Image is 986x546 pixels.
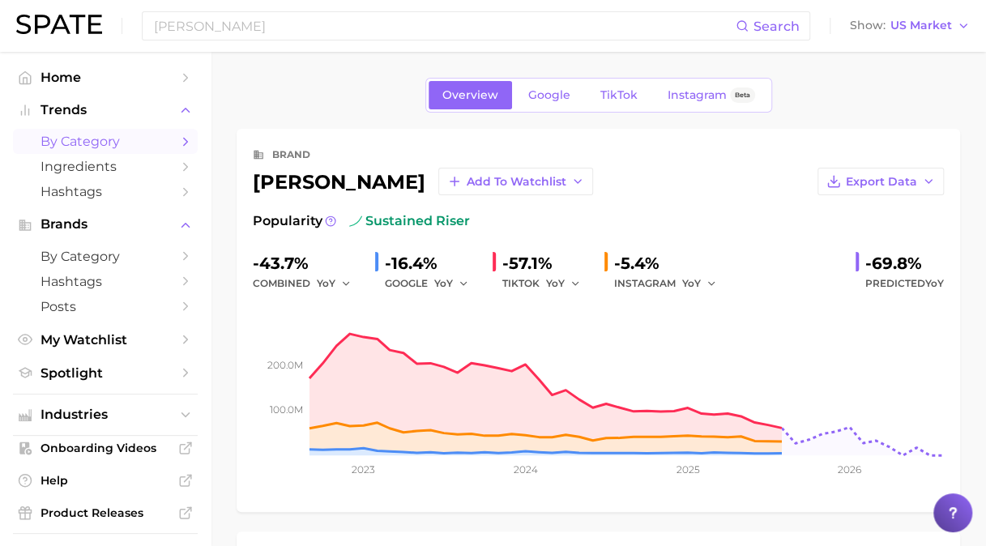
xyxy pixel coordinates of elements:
span: YoY [546,276,565,290]
div: -69.8% [865,250,944,276]
div: -43.7% [253,250,362,276]
button: Industries [13,403,198,427]
span: Product Releases [41,505,170,520]
span: YoY [925,277,944,289]
span: TikTok [600,88,638,102]
div: brand [272,145,310,164]
span: Instagram [668,88,727,102]
span: by Category [41,249,170,264]
img: SPATE [16,15,102,34]
div: combined [253,274,362,293]
tspan: 2026 [838,463,861,476]
span: YoY [682,276,701,290]
span: Google [528,88,570,102]
span: Trends [41,103,170,117]
a: by Category [13,129,198,154]
span: Help [41,473,170,488]
button: YoY [546,274,581,293]
button: ShowUS Market [846,15,974,36]
span: My Watchlist [41,332,170,348]
div: -57.1% [502,250,591,276]
span: Posts [41,299,170,314]
div: -16.4% [385,250,480,276]
a: My Watchlist [13,327,198,352]
span: Hashtags [41,274,170,289]
input: Search here for a brand, industry, or ingredient [152,12,736,40]
span: Beta [735,88,750,102]
a: Overview [429,81,512,109]
a: Product Releases [13,501,198,525]
div: GOOGLE [385,274,480,293]
span: US Market [890,21,952,30]
button: Add to Watchlist [438,168,593,195]
span: YoY [317,276,335,290]
span: by Category [41,134,170,149]
a: Hashtags [13,269,198,294]
span: Onboarding Videos [41,441,170,455]
a: by Category [13,244,198,269]
a: Hashtags [13,179,198,204]
button: Trends [13,98,198,122]
span: Search [753,19,800,34]
a: Onboarding Videos [13,436,198,460]
tspan: 2023 [352,463,375,476]
button: YoY [434,274,469,293]
a: Ingredients [13,154,198,179]
a: Spotlight [13,360,198,386]
span: Popularity [253,211,322,231]
a: Home [13,65,198,90]
img: sustained riser [349,215,362,228]
span: Spotlight [41,365,170,381]
button: YoY [317,274,352,293]
div: INSTAGRAM [614,274,728,293]
span: Overview [442,88,498,102]
div: -5.4% [614,250,728,276]
button: Export Data [817,168,944,195]
span: YoY [434,276,453,290]
a: InstagramBeta [654,81,769,109]
span: Show [850,21,886,30]
span: Home [41,70,170,85]
div: TIKTOK [502,274,591,293]
span: Export Data [846,175,917,189]
button: Brands [13,212,198,237]
a: Posts [13,294,198,319]
tspan: 2025 [676,463,699,476]
span: sustained riser [349,211,470,231]
span: Industries [41,407,170,422]
tspan: 2024 [514,463,538,476]
a: TikTok [587,81,651,109]
span: Add to Watchlist [467,175,566,189]
span: Hashtags [41,184,170,199]
span: Brands [41,217,170,232]
div: [PERSON_NAME] [253,168,593,195]
a: Help [13,468,198,493]
a: Google [514,81,584,109]
span: Predicted [865,274,944,293]
button: YoY [682,274,717,293]
span: Ingredients [41,159,170,174]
